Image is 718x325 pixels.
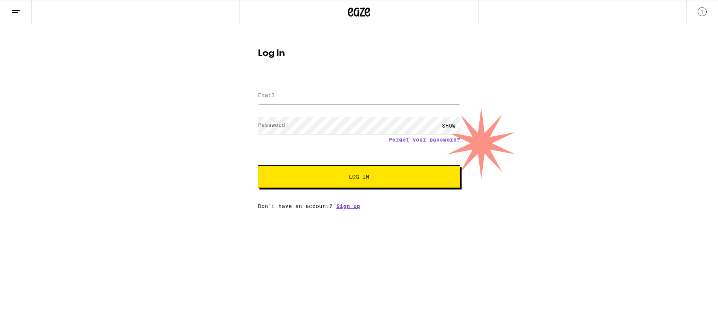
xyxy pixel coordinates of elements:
input: Email [258,87,460,104]
span: Log In [349,174,369,179]
a: Forgot your password? [389,137,460,143]
a: Sign up [336,203,360,209]
div: Don't have an account? [258,203,460,209]
button: Log In [258,165,460,188]
label: Email [258,92,275,98]
h1: Log In [258,49,460,58]
label: Password [258,122,285,128]
div: SHOW [437,117,460,134]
